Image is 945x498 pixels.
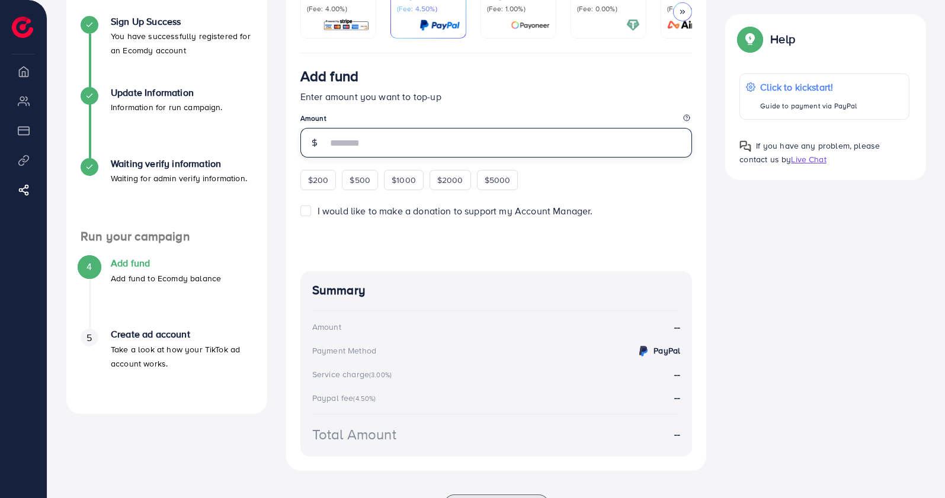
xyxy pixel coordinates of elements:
[318,204,593,217] span: I would like to make a donation to support my Account Manager.
[350,174,370,186] span: $500
[392,174,416,186] span: $1000
[895,445,936,489] iframe: Chat
[312,368,395,380] div: Service charge
[369,370,392,380] small: (3.00%)
[739,140,880,165] span: If you have any problem, please contact us by
[511,18,550,32] img: card
[770,32,795,46] p: Help
[312,424,396,445] div: Total Amount
[300,89,693,104] p: Enter amount you want to top-up
[111,258,221,269] h4: Add fund
[674,368,680,381] strong: --
[312,283,681,298] h4: Summary
[66,158,267,229] li: Waiting verify information
[12,17,33,38] img: logo
[312,392,380,404] div: Paypal fee
[308,174,329,186] span: $200
[66,87,267,158] li: Update Information
[300,68,358,85] h3: Add fund
[626,18,640,32] img: card
[66,229,267,244] h4: Run your campaign
[111,29,253,57] p: You have successfully registered for an Ecomdy account
[739,28,761,50] img: Popup guide
[111,271,221,285] p: Add fund to Ecomdy balance
[111,342,253,371] p: Take a look at how your TikTok ad account works.
[111,171,247,185] p: Waiting for admin verify information.
[437,174,463,186] span: $2000
[674,320,680,334] strong: --
[487,4,550,14] p: (Fee: 1.00%)
[664,18,730,32] img: card
[87,331,92,345] span: 5
[397,4,460,14] p: (Fee: 4.50%)
[667,4,730,14] p: (Fee: 0.00%)
[419,18,460,32] img: card
[760,80,857,94] p: Click to kickstart!
[66,258,267,329] li: Add fund
[87,260,92,274] span: 4
[111,329,253,340] h4: Create ad account
[66,16,267,87] li: Sign Up Success
[323,18,370,32] img: card
[353,394,376,403] small: (4.50%)
[307,4,370,14] p: (Fee: 4.00%)
[636,344,651,358] img: credit
[485,174,511,186] span: $5000
[111,16,253,27] h4: Sign Up Success
[791,153,826,165] span: Live Chat
[111,87,223,98] h4: Update Information
[312,321,341,333] div: Amount
[654,345,680,356] strong: PayPal
[760,99,857,113] p: Guide to payment via PayPal
[66,329,267,400] li: Create ad account
[300,113,693,128] legend: Amount
[111,100,223,114] p: Information for run campaign.
[111,158,247,169] h4: Waiting verify information
[739,140,751,152] img: Popup guide
[674,391,680,404] strong: --
[312,345,376,356] div: Payment Method
[674,428,680,441] strong: --
[577,4,640,14] p: (Fee: 0.00%)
